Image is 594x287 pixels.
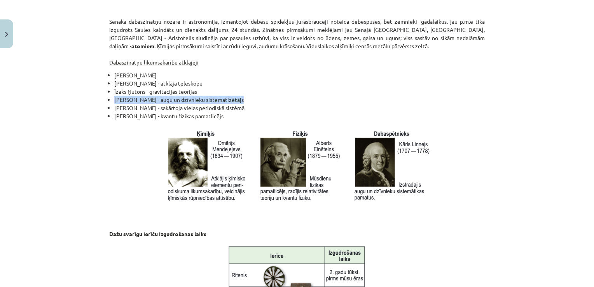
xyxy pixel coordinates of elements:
li: [PERSON_NAME] - augu un dzīvnieku sistematizētājs [114,96,485,104]
strong: atomiem [131,42,154,49]
u: Dabaszinātņu likumsakarību atklājēji [109,59,199,66]
p: Senākā dabaszinātņu nozare ir astronomija, izmantojot debesu spīdekļus jūrasbraucēji noteica debe... [109,17,485,66]
li: [PERSON_NAME] - kvantu fizikas pamatlicējs [114,112,485,225]
li: Īzaks Ņūtons - gravitācijas teorijas [114,87,485,96]
li: [PERSON_NAME] - atklāja teleskopu [114,79,485,87]
strong: Dažu svarīgu ierīču izgudrošanas laiks [109,230,206,237]
img: icon-close-lesson-0947bae3869378f0d4975bcd49f059093ad1ed9edebbc8119c70593378902aed.svg [5,32,8,37]
li: [PERSON_NAME] [114,71,485,79]
li: [PERSON_NAME] - sakārtoja vielas periodiskā sistēmā [114,104,485,112]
